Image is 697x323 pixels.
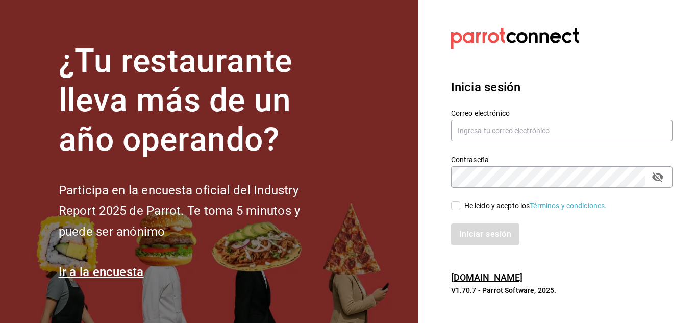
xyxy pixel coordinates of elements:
a: Ir a la encuesta [59,265,144,279]
button: passwordField [649,168,666,186]
a: [DOMAIN_NAME] [451,272,523,283]
h2: Participa en la encuesta oficial del Industry Report 2025 de Parrot. Te toma 5 minutos y puede se... [59,180,334,242]
label: Correo electrónico [451,110,673,117]
h3: Inicia sesión [451,78,673,96]
div: He leído y acepto los [464,201,607,211]
a: Términos y condiciones. [530,202,607,210]
p: V1.70.7 - Parrot Software, 2025. [451,285,673,295]
input: Ingresa tu correo electrónico [451,120,673,141]
label: Contraseña [451,156,673,163]
h1: ¿Tu restaurante lleva más de un año operando? [59,42,334,159]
